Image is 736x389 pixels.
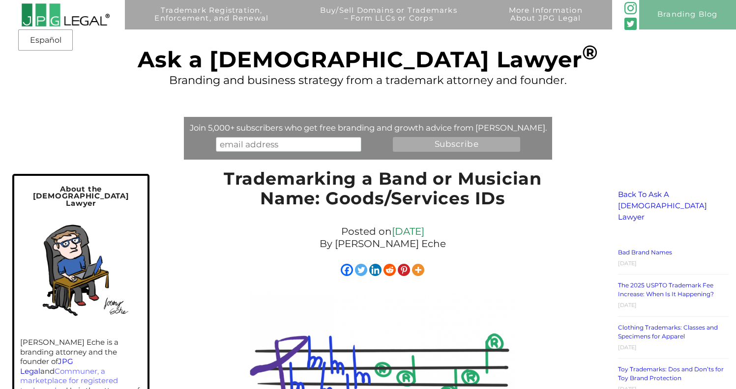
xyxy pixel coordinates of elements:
[624,2,637,14] img: glyph-logo_May2016-green3-90.png
[33,185,129,208] span: About the [DEMOGRAPHIC_DATA] Lawyer
[341,264,353,276] a: Facebook
[393,137,520,152] input: Subscribe
[398,264,410,276] a: Pinterest
[369,264,382,276] a: Linkedin
[487,6,605,36] a: More InformationAbout JPG Legal
[383,264,396,276] a: Reddit
[618,324,718,340] a: Clothing Trademarks: Classes and Specimens for Apparel
[298,6,479,36] a: Buy/Sell Domains or Trademarks– Form LLCs or Corps
[618,249,672,256] a: Bad Brand Names
[21,31,70,49] a: Español
[226,238,540,250] p: By [PERSON_NAME] Eche
[392,225,424,237] a: [DATE]
[21,3,110,27] img: 2016-logo-black-letters-3-r.png
[412,264,424,276] a: More
[221,223,545,252] div: Posted on
[618,281,714,298] a: The 2025 USPTO Trademark Fee Increase: When Is It Happening?
[618,190,707,222] a: Back To Ask A [DEMOGRAPHIC_DATA] Lawyer
[355,264,367,276] a: Twitter
[221,169,545,214] h1: Trademarking a Band or Musician Name: Goods/Services IDs
[618,302,637,308] time: [DATE]
[216,137,361,152] input: email address
[20,357,73,376] a: JPG Legal
[624,18,637,30] img: Twitter_Social_Icon_Rounded_Square_Color-mid-green3-90.png
[132,6,291,36] a: Trademark Registration,Enforcement, and Renewal
[618,344,637,351] time: [DATE]
[618,260,637,267] time: [DATE]
[26,214,136,324] img: Self-portrait of Jeremy in his home office.
[618,365,724,382] a: Toy Trademarks: Dos and Don’ts for Toy Brand Protection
